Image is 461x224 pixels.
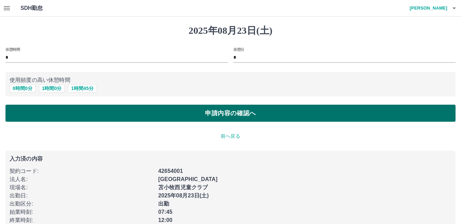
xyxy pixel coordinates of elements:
p: 始業時刻 : [10,208,154,216]
b: 出勤 [158,201,169,207]
p: 現場名 : [10,183,154,192]
b: 12:00 [158,217,173,223]
button: 0時間0分 [10,84,36,92]
b: 2025年08月23日(土) [158,193,209,198]
button: 1時間0分 [39,84,65,92]
label: 休憩分 [233,47,244,52]
b: 07:45 [158,209,173,215]
p: 出勤日 : [10,192,154,200]
button: 1時間45分 [68,84,96,92]
b: [GEOGRAPHIC_DATA] [158,176,218,182]
label: 休憩時間 [5,47,20,52]
p: 前へ戻る [5,133,456,140]
h1: 2025年08月23日(土) [5,25,456,36]
p: 出勤区分 : [10,200,154,208]
p: 法人名 : [10,175,154,183]
b: 苫小牧西児童クラブ [158,184,208,190]
p: 入力済の内容 [10,156,451,162]
p: 使用頻度の高い休憩時間 [10,76,451,84]
button: 申請内容の確認へ [5,105,456,122]
b: 42654001 [158,168,183,174]
p: 契約コード : [10,167,154,175]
